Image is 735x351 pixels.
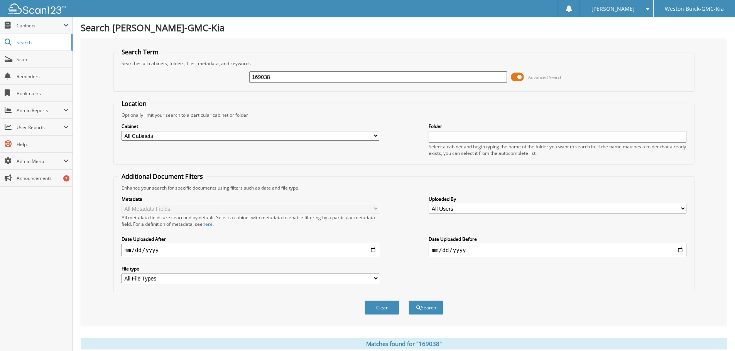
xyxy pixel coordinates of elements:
[118,172,207,181] legend: Additional Document Filters
[665,7,724,11] span: Weston Buick-GMC-Kia
[118,99,150,108] legend: Location
[81,21,727,34] h1: Search [PERSON_NAME]-GMC-Kia
[17,90,69,97] span: Bookmarks
[429,143,686,156] div: Select a cabinet and begin typing the name of the folder you want to search in. If the name match...
[17,56,69,63] span: Scan
[118,185,690,191] div: Enhance your search for specific documents using filters such as date and file type.
[17,73,69,80] span: Reminders
[17,158,63,165] span: Admin Menu
[429,244,686,256] input: end
[429,196,686,202] label: Uploaded By
[429,236,686,242] label: Date Uploaded Before
[122,236,379,242] label: Date Uploaded After
[429,123,686,129] label: Folder
[81,338,727,349] div: Matches found for "169038"
[17,175,69,181] span: Announcements
[203,221,213,227] a: here
[8,3,66,14] img: scan123-logo-white.svg
[365,301,399,315] button: Clear
[122,214,379,227] div: All metadata fields are searched by default. Select a cabinet with metadata to enable filtering b...
[118,48,162,56] legend: Search Term
[409,301,443,315] button: Search
[122,265,379,272] label: File type
[63,175,69,181] div: 7
[17,39,68,46] span: Search
[122,196,379,202] label: Metadata
[17,107,63,114] span: Admin Reports
[122,244,379,256] input: start
[17,22,63,29] span: Cabinets
[17,124,63,131] span: User Reports
[17,141,69,148] span: Help
[118,60,690,67] div: Searches all cabinets, folders, files, metadata, and keywords
[528,74,563,80] span: Advanced Search
[591,7,635,11] span: [PERSON_NAME]
[122,123,379,129] label: Cabinet
[118,112,690,118] div: Optionally limit your search to a particular cabinet or folder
